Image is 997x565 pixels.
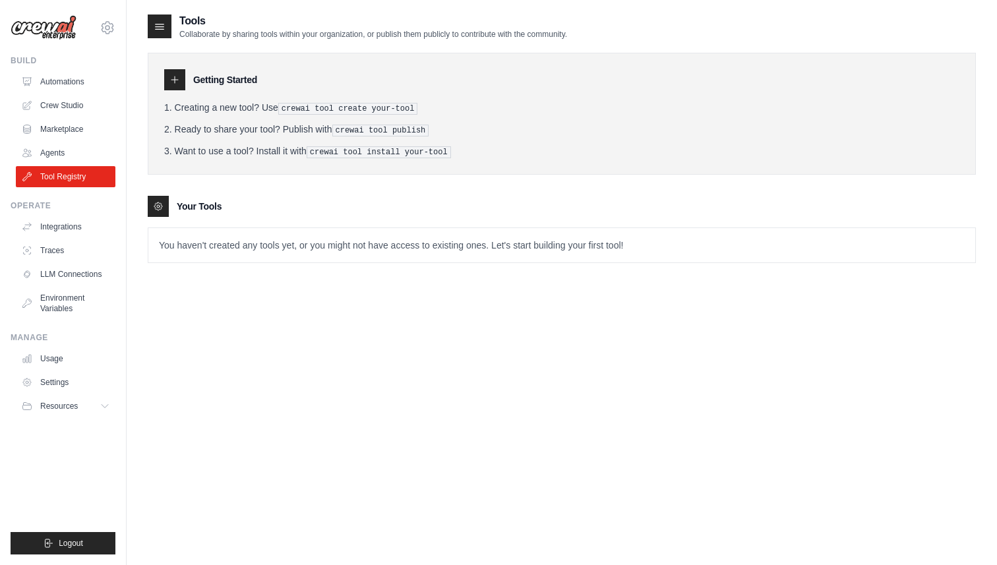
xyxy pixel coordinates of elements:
a: Marketplace [16,119,115,140]
h3: Your Tools [177,200,222,213]
button: Resources [16,396,115,417]
a: Integrations [16,216,115,237]
li: Ready to share your tool? Publish with [164,123,959,136]
a: Crew Studio [16,95,115,116]
a: LLM Connections [16,264,115,285]
p: You haven't created any tools yet, or you might not have access to existing ones. Let's start bui... [148,228,975,262]
h2: Tools [179,13,567,29]
button: Logout [11,532,115,554]
a: Agents [16,142,115,164]
a: Environment Variables [16,287,115,319]
a: Automations [16,71,115,92]
span: Resources [40,401,78,411]
p: Collaborate by sharing tools within your organization, or publish them publicly to contribute wit... [179,29,567,40]
span: Logout [59,538,83,549]
li: Want to use a tool? Install it with [164,144,959,158]
div: Manage [11,332,115,343]
div: Build [11,55,115,66]
a: Traces [16,240,115,261]
h3: Getting Started [193,73,257,86]
pre: crewai tool create your-tool [278,103,418,115]
pre: crewai tool publish [332,125,429,136]
a: Usage [16,348,115,369]
img: Logo [11,15,76,40]
a: Tool Registry [16,166,115,187]
a: Settings [16,372,115,393]
pre: crewai tool install your-tool [307,146,451,158]
div: Operate [11,200,115,211]
li: Creating a new tool? Use [164,101,959,115]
